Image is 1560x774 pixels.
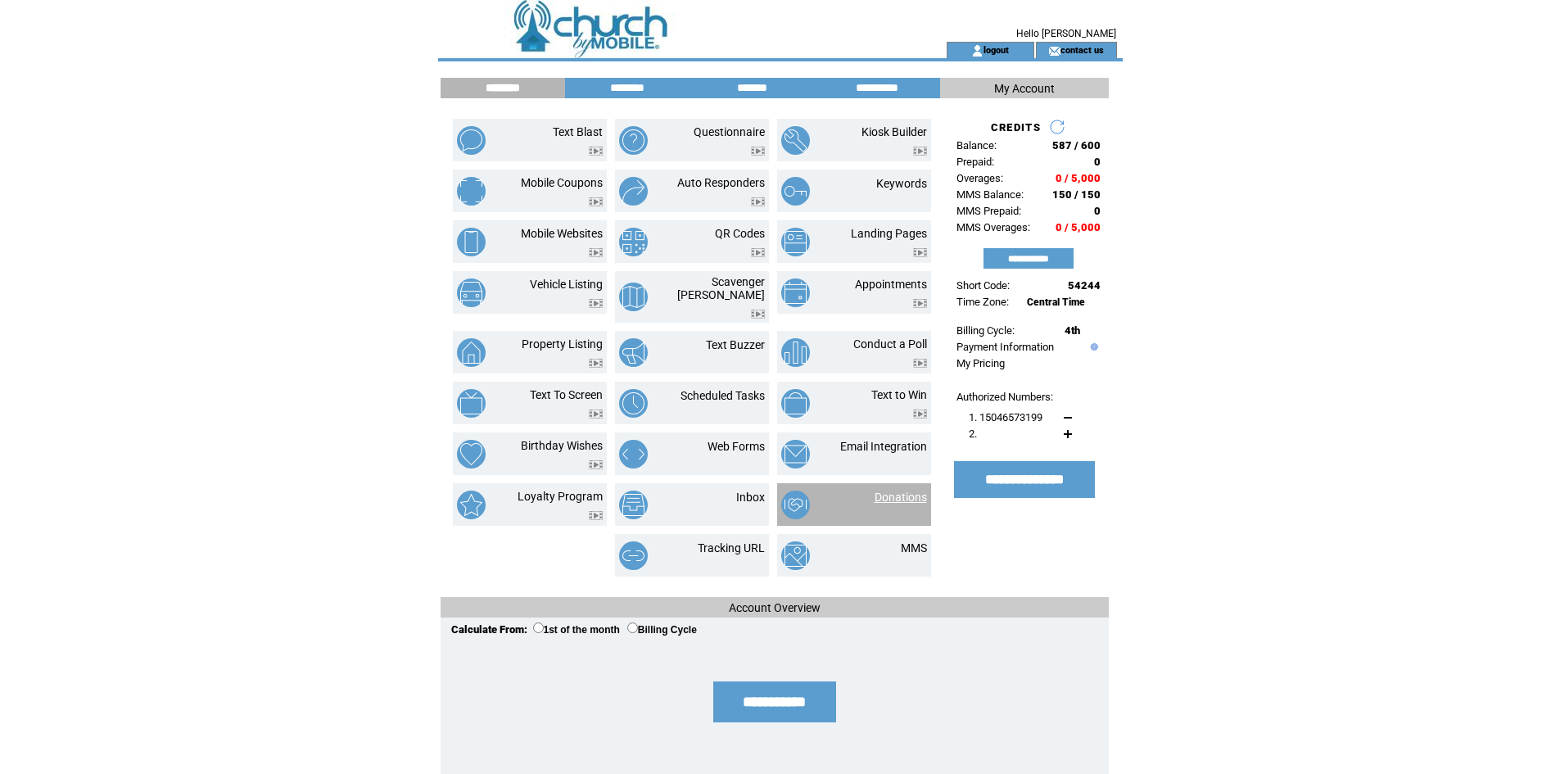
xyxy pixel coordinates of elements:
[457,126,486,155] img: text-blast.png
[956,156,994,168] span: Prepaid:
[913,410,927,419] img: video.png
[956,172,1003,184] span: Overages:
[875,491,927,504] a: Donations
[1027,296,1085,308] span: Central Time
[1048,44,1060,57] img: contact_us_icon.gif
[589,359,603,368] img: video.png
[1068,279,1101,292] span: 54244
[781,541,810,570] img: mms.png
[751,147,765,156] img: video.png
[589,197,603,206] img: video.png
[457,228,486,256] img: mobile-websites.png
[855,278,927,291] a: Appointments
[956,324,1015,337] span: Billing Cycle:
[956,357,1005,369] a: My Pricing
[451,623,527,636] span: Calculate From:
[619,228,648,256] img: qr-codes.png
[533,624,620,636] label: 1st of the month
[971,44,983,57] img: account_icon.gif
[956,139,997,152] span: Balance:
[589,511,603,520] img: video.png
[553,125,603,138] a: Text Blast
[698,541,765,554] a: Tracking URL
[983,44,1009,55] a: logout
[1094,156,1101,168] span: 0
[861,125,927,138] a: Kiosk Builder
[681,389,765,402] a: Scheduled Tasks
[781,228,810,256] img: landing-pages.png
[694,125,765,138] a: Questionnaire
[589,248,603,257] img: video.png
[781,338,810,367] img: conduct-a-poll.png
[913,359,927,368] img: video.png
[1016,28,1116,39] span: Hello [PERSON_NAME]
[715,227,765,240] a: QR Codes
[956,296,1009,308] span: Time Zone:
[781,440,810,468] img: email-integration.png
[530,278,603,291] a: Vehicle Listing
[589,147,603,156] img: video.png
[1052,188,1101,201] span: 150 / 150
[1087,343,1098,351] img: help.gif
[991,121,1041,134] span: CREDITS
[627,622,638,633] input: Billing Cycle
[706,338,765,351] a: Text Buzzer
[840,440,927,453] a: Email Integration
[457,491,486,519] img: loyalty-program.png
[1094,205,1101,217] span: 0
[457,278,486,307] img: vehicle-listing.png
[457,177,486,206] img: mobile-coupons.png
[956,279,1010,292] span: Short Code:
[956,205,1021,217] span: MMS Prepaid:
[521,439,603,452] a: Birthday Wishes
[1056,221,1101,233] span: 0 / 5,000
[729,601,821,614] span: Account Overview
[677,275,765,301] a: Scavenger [PERSON_NAME]
[708,440,765,453] a: Web Forms
[969,428,977,440] span: 2.
[1052,139,1101,152] span: 587 / 600
[521,176,603,189] a: Mobile Coupons
[851,227,927,240] a: Landing Pages
[956,391,1053,403] span: Authorized Numbers:
[457,389,486,418] img: text-to-screen.png
[619,338,648,367] img: text-buzzer.png
[522,337,603,351] a: Property Listing
[913,248,927,257] img: video.png
[901,541,927,554] a: MMS
[533,622,544,633] input: 1st of the month
[871,388,927,401] a: Text to Win
[913,299,927,308] img: video.png
[619,541,648,570] img: tracking-url.png
[853,337,927,351] a: Conduct a Poll
[781,177,810,206] img: keywords.png
[994,82,1055,95] span: My Account
[589,460,603,469] img: video.png
[619,126,648,155] img: questionnaire.png
[457,440,486,468] img: birthday-wishes.png
[619,283,648,311] img: scavenger-hunt.png
[781,126,810,155] img: kiosk-builder.png
[589,410,603,419] img: video.png
[751,197,765,206] img: video.png
[956,221,1030,233] span: MMS Overages:
[781,389,810,418] img: text-to-win.png
[1065,324,1080,337] span: 4th
[781,278,810,307] img: appointments.png
[1056,172,1101,184] span: 0 / 5,000
[589,299,603,308] img: video.png
[518,490,603,503] a: Loyalty Program
[956,341,1054,353] a: Payment Information
[521,227,603,240] a: Mobile Websites
[751,248,765,257] img: video.png
[530,388,603,401] a: Text To Screen
[619,389,648,418] img: scheduled-tasks.png
[876,177,927,190] a: Keywords
[913,147,927,156] img: video.png
[627,624,697,636] label: Billing Cycle
[781,491,810,519] img: donations.png
[619,440,648,468] img: web-forms.png
[677,176,765,189] a: Auto Responders
[619,177,648,206] img: auto-responders.png
[956,188,1024,201] span: MMS Balance:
